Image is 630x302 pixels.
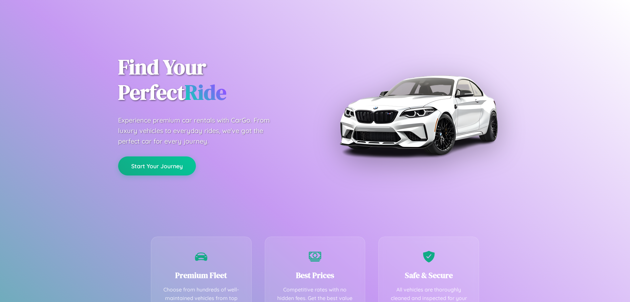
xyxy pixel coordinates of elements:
[185,78,226,106] span: Ride
[161,270,241,281] h3: Premium Fleet
[118,55,305,105] h1: Find Your Perfect
[118,156,196,175] button: Start Your Journey
[275,270,355,281] h3: Best Prices
[118,115,282,147] p: Experience premium car rentals with CarGo. From luxury vehicles to everyday rides, we've got the ...
[388,270,469,281] h3: Safe & Secure
[336,33,500,197] img: Premium BMW car rental vehicle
